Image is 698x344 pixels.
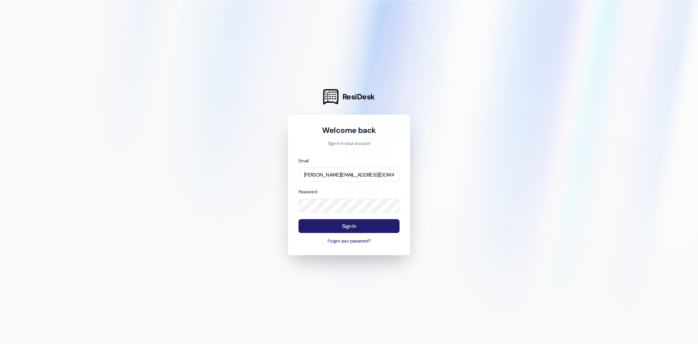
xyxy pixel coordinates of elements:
p: Sign in to your account [298,141,400,147]
input: name@example.com [298,167,400,182]
button: Sign In [298,219,400,233]
h1: Welcome back [298,125,400,135]
label: Password [298,189,317,195]
label: Email [298,158,309,164]
span: ResiDesk [342,92,375,102]
button: Forgot your password? [298,238,400,245]
img: ResiDesk Logo [323,89,338,104]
